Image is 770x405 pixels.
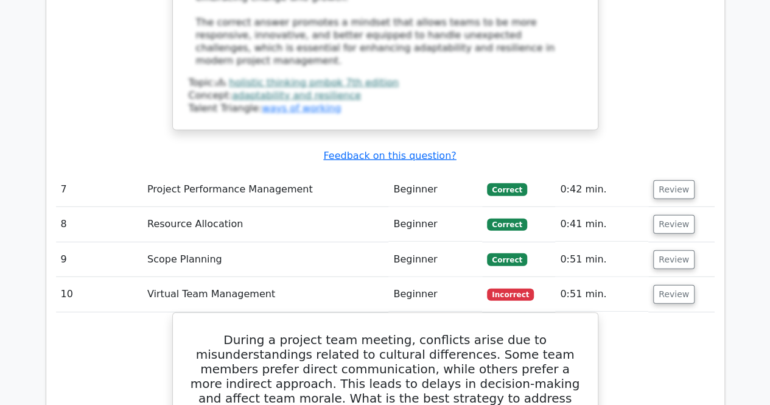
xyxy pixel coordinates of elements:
a: adaptability and resilience [232,90,361,101]
td: 8 [56,207,142,242]
td: 0:41 min. [555,207,648,242]
td: 0:42 min. [555,172,648,207]
td: 7 [56,172,142,207]
button: Review [653,215,695,234]
td: Beginner [388,172,482,207]
td: 10 [56,277,142,312]
td: Virtual Team Management [142,277,388,312]
span: Correct [487,219,527,231]
button: Review [653,180,695,199]
td: Beginner [388,207,482,242]
td: Scope Planning [142,242,388,277]
span: Correct [487,253,527,266]
div: Talent Triangle: [189,77,582,114]
div: Topic: [189,77,582,90]
button: Review [653,250,695,269]
td: 9 [56,242,142,277]
td: Project Performance Management [142,172,388,207]
a: holistic thinking pmbok 7th edition [229,77,399,88]
td: 0:51 min. [555,277,648,312]
a: ways of working [262,102,341,114]
button: Review [653,285,695,304]
div: Concept: [189,90,582,102]
span: Incorrect [487,289,534,301]
td: 0:51 min. [555,242,648,277]
span: Correct [487,183,527,195]
a: Feedback on this question? [323,150,456,161]
td: Beginner [388,277,482,312]
td: Beginner [388,242,482,277]
td: Resource Allocation [142,207,388,242]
